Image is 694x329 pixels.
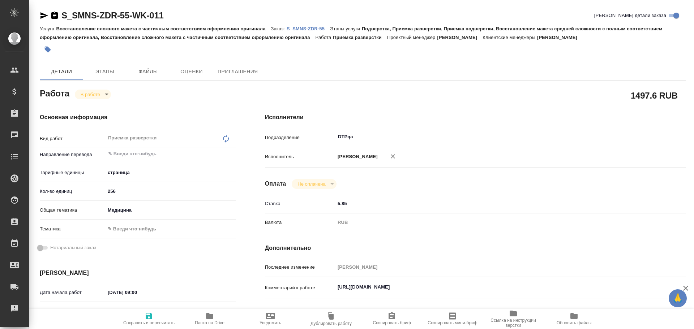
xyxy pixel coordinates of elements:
[335,198,651,209] input: ✎ Введи что-нибудь
[265,153,335,160] p: Исполнитель
[672,291,684,306] span: 🙏
[260,320,281,325] span: Уведомить
[179,309,240,329] button: Папка на Drive
[40,289,105,296] p: Дата начала работ
[335,281,651,293] textarea: [URL][DOMAIN_NAME]
[108,225,227,233] div: ✎ Введи что-нибудь
[40,188,105,195] p: Кол-во единиц
[335,262,651,272] input: Пустое поле
[40,135,105,142] p: Вид работ
[131,67,166,76] span: Файлы
[271,26,287,31] p: Заказ:
[428,320,477,325] span: Скопировать мини-бриф
[373,320,411,325] span: Скопировать бриф
[487,318,539,328] span: Ссылка на инструкции верстки
[335,216,651,229] div: RUB
[647,136,648,138] button: Open
[483,35,537,40] p: Клиентские менеджеры
[40,42,56,57] button: Добавить тэг
[335,153,378,160] p: [PERSON_NAME]
[387,35,437,40] p: Проектный менеджер
[240,309,301,329] button: Уведомить
[483,309,544,329] button: Ссылка на инструкции верстки
[105,308,168,318] input: Пустое поле
[631,89,678,101] h2: 1497.6 RUB
[87,67,122,76] span: Этапы
[78,91,102,98] button: В работе
[218,67,258,76] span: Приглашения
[40,269,236,277] h4: [PERSON_NAME]
[105,223,236,235] div: ✎ Введи что-нибудь
[265,134,335,141] p: Подразделение
[437,35,483,40] p: [PERSON_NAME]
[107,150,210,158] input: ✎ Введи что-нибудь
[316,35,333,40] p: Работа
[292,179,336,189] div: В работе
[557,320,592,325] span: Обновить файлы
[310,321,352,326] span: Дублировать работу
[422,309,483,329] button: Скопировать мини-бриф
[295,181,327,187] button: Не оплачена
[61,10,164,20] a: S_SMNS-ZDR-55-WK-011
[40,113,236,122] h4: Основная информация
[232,153,234,155] button: Open
[40,169,105,176] p: Тарифные единицы
[333,35,387,40] p: Приемка разверстки
[385,148,401,164] button: Удалить исполнителя
[537,35,583,40] p: [PERSON_NAME]
[287,26,330,31] p: S_SMNS-ZDR-55
[40,86,69,99] h2: Работа
[105,166,236,179] div: страница
[265,179,286,188] h4: Оплата
[56,26,271,31] p: Восстановление сложного макета с частичным соответствием оформлению оригинала
[544,309,604,329] button: Обновить файлы
[265,244,686,252] h4: Дополнительно
[40,26,56,31] p: Услуга
[265,200,335,207] p: Ставка
[40,225,105,233] p: Тематика
[105,186,236,196] input: ✎ Введи что-нибудь
[330,26,362,31] p: Этапы услуги
[265,264,335,271] p: Последнее изменение
[119,309,179,329] button: Сохранить и пересчитать
[669,289,687,307] button: 🙏
[40,151,105,158] p: Направление перевода
[265,113,686,122] h4: Исполнители
[174,67,209,76] span: Оценки
[361,309,422,329] button: Скопировать бриф
[594,12,666,19] span: [PERSON_NAME] детали заказа
[40,207,105,214] p: Общая тематика
[50,11,59,20] button: Скопировать ссылку
[50,244,96,251] span: Нотариальный заказ
[287,25,330,31] a: S_SMNS-ZDR-55
[75,90,111,99] div: В работе
[265,284,335,291] p: Комментарий к работе
[40,11,48,20] button: Скопировать ссылку для ЯМессенджера
[301,309,361,329] button: Дублировать работу
[195,320,224,325] span: Папка на Drive
[265,219,335,226] p: Валюта
[123,320,175,325] span: Сохранить и пересчитать
[105,204,236,216] div: Медицина
[105,287,168,298] input: ✎ Введи что-нибудь
[44,67,79,76] span: Детали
